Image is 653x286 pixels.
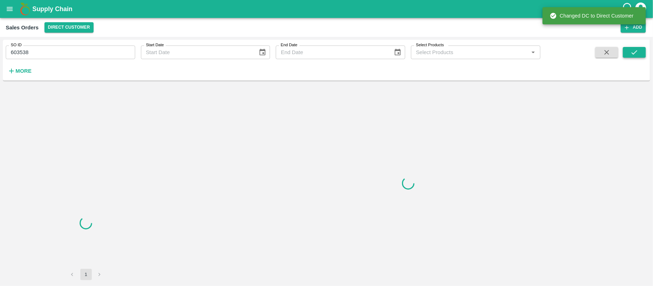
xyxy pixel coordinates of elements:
[44,22,94,33] button: Select DC
[18,2,32,16] img: logo
[256,46,269,59] button: Choose date
[141,46,253,59] input: Start Date
[1,1,18,17] button: open drawer
[32,4,622,14] a: Supply Chain
[550,9,634,22] div: Changed DC to Direct Customer
[276,46,388,59] input: End Date
[80,269,92,280] button: page 1
[391,46,404,59] button: Choose date
[416,42,444,48] label: Select Products
[11,42,22,48] label: SO ID
[529,48,538,57] button: Open
[15,68,32,74] strong: More
[622,3,634,15] div: customer-support
[413,48,526,57] input: Select Products
[6,23,39,32] div: Sales Orders
[146,42,164,48] label: Start Date
[6,46,135,59] input: Enter SO ID
[66,269,107,280] nav: pagination navigation
[32,5,72,13] b: Supply Chain
[621,22,646,33] button: Add
[281,42,297,48] label: End Date
[634,1,647,16] div: account of current user
[6,65,33,77] button: More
